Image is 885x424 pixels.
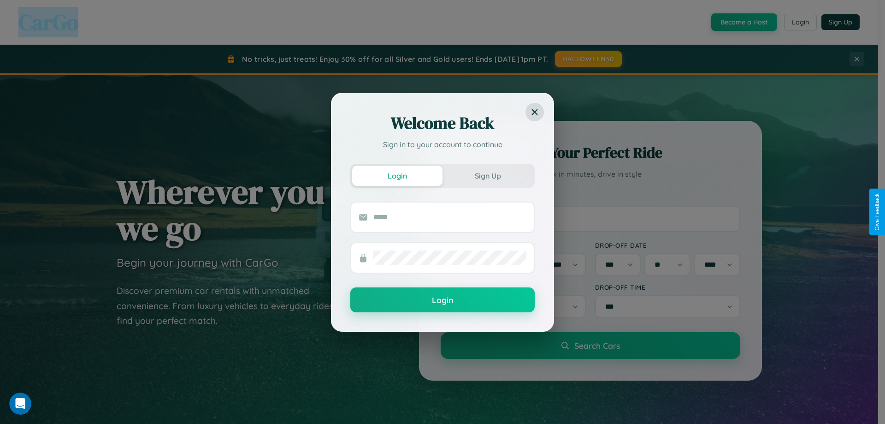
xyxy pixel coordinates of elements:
[352,166,442,186] button: Login
[350,139,535,150] p: Sign in to your account to continue
[9,393,31,415] iframe: Intercom live chat
[874,193,880,231] div: Give Feedback
[350,112,535,134] h2: Welcome Back
[350,287,535,312] button: Login
[442,166,533,186] button: Sign Up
